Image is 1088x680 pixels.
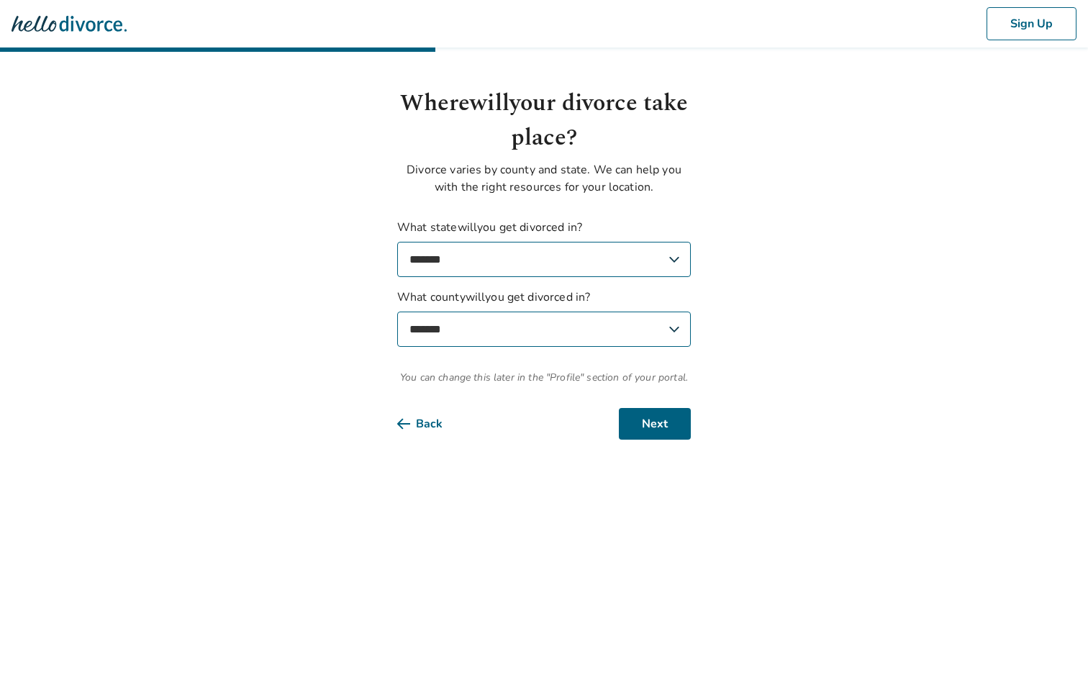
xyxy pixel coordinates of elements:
[397,86,691,155] h1: Where will your divorce take place?
[1016,611,1088,680] iframe: Chat Widget
[987,7,1076,40] button: Sign Up
[397,312,691,347] select: What countywillyou get divorced in?
[397,289,691,347] label: What county will you get divorced in?
[397,219,691,277] label: What state will you get divorced in?
[397,242,691,277] select: What statewillyou get divorced in?
[619,408,691,440] button: Next
[397,161,691,196] p: Divorce varies by county and state. We can help you with the right resources for your location.
[397,408,466,440] button: Back
[397,370,691,385] span: You can change this later in the "Profile" section of your portal.
[12,9,127,38] img: Hello Divorce Logo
